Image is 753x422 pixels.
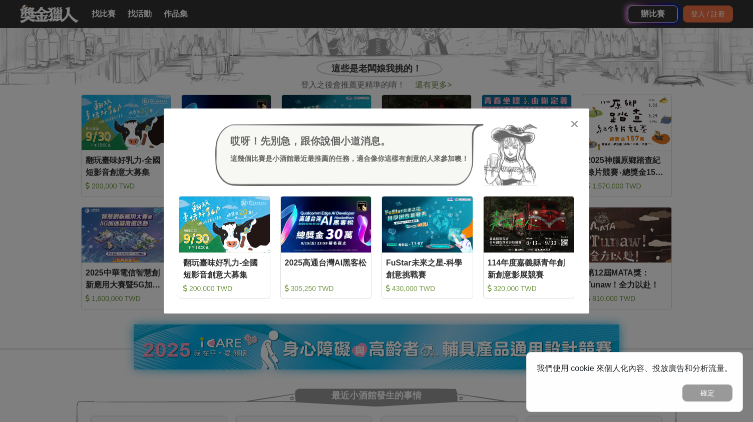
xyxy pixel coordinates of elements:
[537,364,732,372] span: 我們使用 cookie 來個人化內容、投放廣告和分析流量。
[179,196,270,298] a: Cover Image翻玩臺味好乳力-全國短影音創意大募集 200,000 TWD
[483,196,575,298] a: Cover Image114年度嘉義縣青年創新創意影展競賽 320,000 TWD
[488,257,570,279] div: 114年度嘉義縣青年創新創意影展競賽
[179,196,270,252] img: Cover Image
[488,283,570,293] div: 320,000 TWD
[682,384,732,401] button: 確定
[484,123,538,186] img: Avatar
[484,196,574,252] img: Cover Image
[382,196,473,252] img: Cover Image
[281,196,371,252] img: Cover Image
[285,257,367,279] div: 2025高通台灣AI黑客松
[230,153,469,164] div: 這幾個比賽是小酒館最近最推薦的任務，適合像你這樣有創意的人來參加噢！
[386,283,469,293] div: 430,000 TWD
[183,283,266,293] div: 200,000 TWD
[382,196,473,298] a: Cover ImageFuStar未來之星-科學創意挑戰賽 430,000 TWD
[285,283,367,293] div: 305,250 TWD
[386,257,469,279] div: FuStar未來之星-科學創意挑戰賽
[230,133,469,148] div: 哎呀！先別急，跟你說個小道消息。
[183,257,266,279] div: 翻玩臺味好乳力-全國短影音創意大募集
[280,196,372,298] a: Cover Image2025高通台灣AI黑客松 305,250 TWD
